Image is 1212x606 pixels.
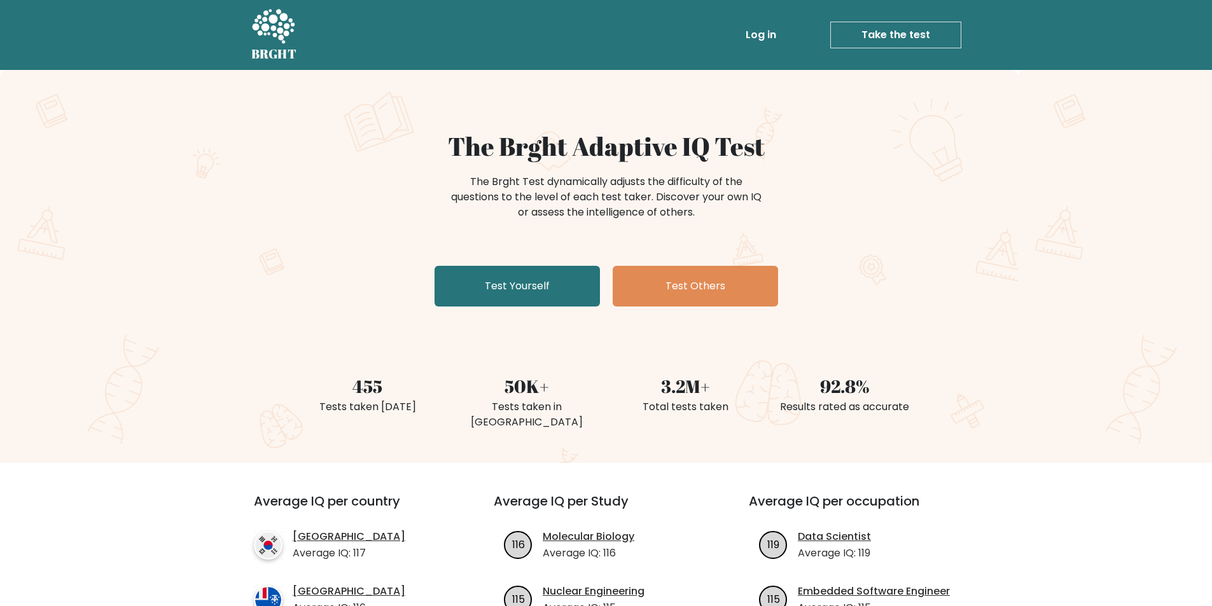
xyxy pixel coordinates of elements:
[798,546,871,561] p: Average IQ: 119
[614,399,758,415] div: Total tests taken
[830,22,961,48] a: Take the test
[741,22,781,48] a: Log in
[773,373,917,399] div: 92.8%
[798,529,871,544] a: Data Scientist
[543,584,644,599] a: Nuclear Engineering
[767,591,780,606] text: 115
[494,493,718,524] h3: Average IQ per Study
[613,266,778,306] a: Test Others
[455,399,599,430] div: Tests taken in [GEOGRAPHIC_DATA]
[293,529,405,544] a: [GEOGRAPHIC_DATA]
[512,537,525,551] text: 116
[293,584,405,599] a: [GEOGRAPHIC_DATA]
[251,5,297,65] a: BRGHT
[254,531,282,560] img: country
[749,493,973,524] h3: Average IQ per occupation
[512,591,525,606] text: 115
[293,546,405,561] p: Average IQ: 117
[296,131,917,162] h1: The Brght Adaptive IQ Test
[773,399,917,415] div: Results rated as accurate
[447,174,765,220] div: The Brght Test dynamically adjusts the difficulty of the questions to the level of each test take...
[543,529,634,544] a: Molecular Biology
[296,399,440,415] div: Tests taken [DATE]
[296,373,440,399] div: 455
[798,584,950,599] a: Embedded Software Engineer
[254,493,448,524] h3: Average IQ per country
[614,373,758,399] div: 3.2M+
[543,546,634,561] p: Average IQ: 116
[251,46,297,62] h5: BRGHT
[455,373,599,399] div: 50K+
[435,266,600,306] a: Test Yourself
[767,537,779,551] text: 119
